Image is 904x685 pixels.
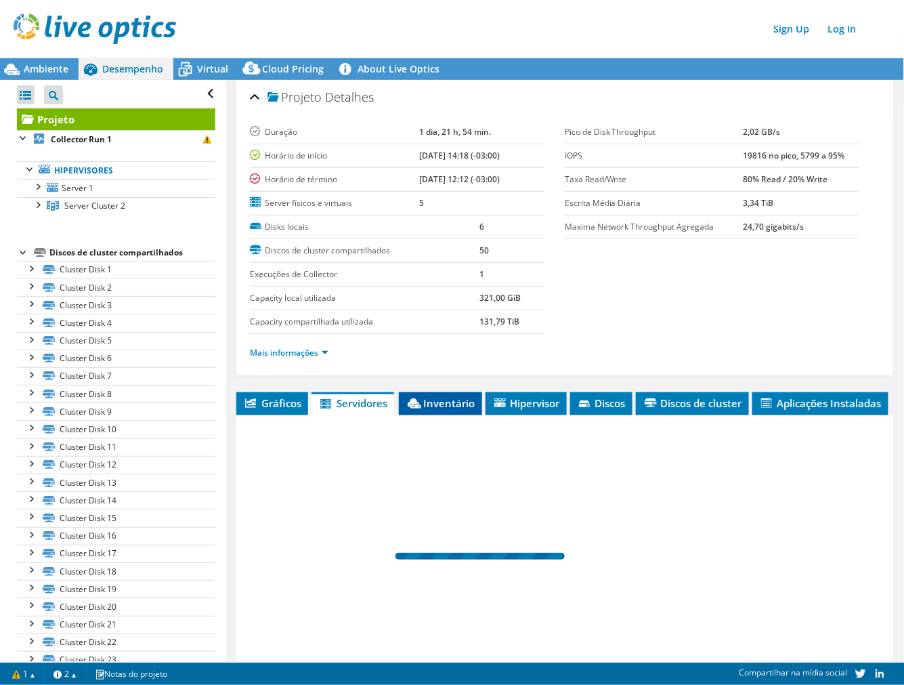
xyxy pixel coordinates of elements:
[17,474,215,491] a: Cluster Disk 13
[250,173,419,186] label: Horário de término
[577,396,626,410] span: Discos
[64,200,125,211] span: Server Cluster 2
[17,456,215,474] a: Cluster Disk 12
[318,396,387,410] span: Servidores
[17,278,215,296] a: Cluster Disk 2
[250,125,419,139] label: Duração
[565,149,744,163] label: IOPS
[51,133,112,145] b: Collector Run 1
[250,244,480,257] label: Discos de cluster compartilhados
[17,179,215,196] a: Server 1
[744,197,774,209] b: 3,34 TiB
[759,396,882,410] span: Aplicações Instaladas
[44,665,86,682] a: 2
[17,420,215,438] a: Cluster Disk 10
[17,385,215,402] a: Cluster Disk 8
[17,545,215,562] a: Cluster Disk 17
[821,19,863,39] a: Log In
[267,91,322,104] span: Projeto
[565,196,744,210] label: Escrita Média Diária
[17,296,215,314] a: Cluster Disk 3
[250,268,480,281] label: Execuções de Collector
[479,268,484,280] b: 1
[479,316,519,327] b: 131,79 TiB
[744,126,781,138] b: 2,02 GB/s
[17,261,215,278] a: Cluster Disk 1
[85,665,177,682] a: Notas do projeto
[250,220,480,234] label: Disks locais
[250,196,419,210] label: Server físicos e virtuais
[17,509,215,526] a: Cluster Disk 15
[643,396,742,410] span: Discos de cluster
[17,314,215,331] a: Cluster Disk 4
[262,62,324,75] span: Cloud Pricing
[49,245,215,261] div: Discos de cluster compartilhados
[17,598,215,615] a: Cluster Disk 20
[17,350,215,367] a: Cluster Disk 6
[17,438,215,456] a: Cluster Disk 11
[197,62,228,75] span: Virtual
[17,197,215,215] a: Server Cluster 2
[565,173,744,186] label: Taxa Read/Write
[565,125,744,139] label: Pico de Disk Throughput
[744,150,845,161] b: 19816 no pico, 5799 a 95%
[767,19,816,39] a: Sign Up
[17,332,215,350] a: Cluster Disk 5
[479,292,521,304] b: 321,00 GiB
[250,291,480,305] label: Capacity local utilizada
[17,634,215,651] a: Cluster Disk 22
[17,108,215,130] a: Projeto
[250,315,480,329] label: Capacity compartilhada utilizada
[479,221,484,232] b: 6
[565,220,744,234] label: Maxima Network Throughput Agregada
[17,130,215,148] a: Collector Run 1
[406,396,475,410] span: Inventário
[102,62,163,75] span: Desempenho
[17,402,215,420] a: Cluster Disk 9
[739,667,847,679] span: Compartilhar na mídia social
[419,126,491,138] b: 1 dia, 21 h, 54 min.
[3,665,45,682] a: 1
[17,367,215,385] a: Cluster Disk 7
[479,245,489,256] b: 50
[250,149,419,163] label: Horário de início
[14,14,176,44] img: live_optics_svg.svg
[62,182,93,194] span: Server 1
[17,562,215,580] a: Cluster Disk 18
[250,347,328,358] a: Mais informações
[492,396,560,410] span: Hipervisor
[744,221,804,232] b: 24,70 gigabits/s
[419,173,500,185] b: [DATE] 12:12 (-03:00)
[24,62,68,75] span: Ambiente
[17,651,215,669] a: Cluster Disk 23
[17,161,215,179] a: Hipervisores
[419,197,424,209] b: 5
[17,491,215,509] a: Cluster Disk 14
[17,580,215,598] a: Cluster Disk 19
[334,58,450,80] a: About Live Optics
[17,527,215,545] a: Cluster Disk 16
[17,616,215,634] a: Cluster Disk 21
[325,89,374,105] span: Detalhes
[419,150,500,161] b: [DATE] 14:18 (-03:00)
[243,396,301,410] span: Gráficos
[744,173,828,185] b: 80% Read / 20% Write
